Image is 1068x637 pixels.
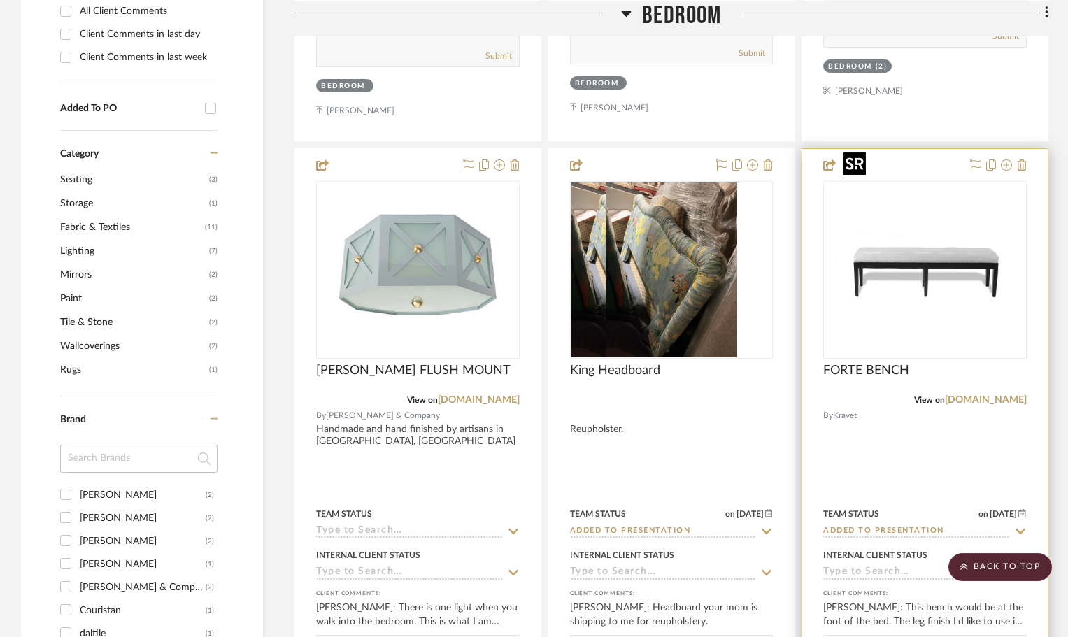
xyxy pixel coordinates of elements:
span: View on [407,396,438,404]
span: (3) [209,169,218,191]
span: King Headboard [570,363,660,378]
button: Submit [739,47,765,59]
span: Category [60,148,99,160]
div: (1) [206,553,214,575]
button: Submit [485,50,512,62]
div: Internal Client Status [823,549,927,561]
span: Lighting [60,239,206,263]
div: [PERSON_NAME] & Company [80,576,206,599]
div: Client Comments in last day [80,23,214,45]
span: Fabric & Textiles [60,215,201,239]
span: (1) [209,359,218,381]
div: (2) [206,507,214,529]
span: FORTE BENCH [823,363,909,378]
div: Bedroom [321,81,365,92]
button: Submit [992,30,1019,43]
span: (2) [209,264,218,286]
input: Type to Search… [570,566,757,580]
div: (1) [206,599,214,622]
img: King Headboard [606,182,737,357]
span: (11) [205,216,218,238]
div: Team Status [316,508,372,520]
div: [PERSON_NAME]: There is one light when you walk into the bedroom. This is what I am suggesting fo... [316,601,520,629]
span: (1) [209,192,218,215]
div: (2) [206,530,214,552]
div: Team Status [570,508,626,520]
div: [PERSON_NAME] [80,553,206,575]
span: (2) [209,335,218,357]
div: Added To PO [60,103,198,115]
div: [PERSON_NAME]: Headboard your mom is shipping to me for reupholstery. [570,601,774,629]
img: AVERY FLUSH MOUNT [330,182,505,357]
span: Rugs [60,358,206,382]
span: (2) [209,311,218,334]
input: Type to Search… [823,525,1010,538]
span: (2) [209,287,218,310]
span: on [725,510,735,518]
a: [DOMAIN_NAME] [438,395,520,405]
input: Type to Search… [316,566,503,580]
span: [PERSON_NAME] FLUSH MOUNT [316,363,511,378]
span: [PERSON_NAME] & Company [326,409,440,422]
div: Bedroom [828,62,872,72]
div: Internal Client Status [316,549,420,561]
span: (7) [209,240,218,262]
div: (2) [206,484,214,506]
span: [DATE] [988,509,1018,519]
span: Kravet [833,409,857,422]
input: Type to Search… [570,525,757,538]
div: Internal Client Status [570,549,674,561]
div: [PERSON_NAME] [80,530,206,552]
a: [DOMAIN_NAME] [945,395,1027,405]
span: Tile & Stone [60,310,206,334]
div: [PERSON_NAME] [80,484,206,506]
span: [DATE] [735,509,765,519]
div: [PERSON_NAME] [80,507,206,529]
span: View on [914,396,945,404]
span: Storage [60,192,206,215]
input: Search Brands [60,445,218,473]
img: FORTE BENCH [838,182,1013,357]
span: on [978,510,988,518]
div: Team Status [823,508,879,520]
div: [PERSON_NAME]: This bench would be at the foot of the bed. The leg finish I'd like to use is ligh... [823,601,1027,629]
div: (2) [876,62,888,72]
input: Type to Search… [316,525,503,538]
span: By [823,409,833,422]
span: Seating [60,168,206,192]
input: Type to Search… [823,566,1010,580]
div: Bedroom [575,78,619,89]
span: Brand [60,415,86,424]
scroll-to-top-button: BACK TO TOP [948,553,1052,581]
span: Mirrors [60,263,206,287]
div: (2) [206,576,214,599]
span: By [316,409,326,422]
span: Wallcoverings [60,334,206,358]
div: Couristan [80,599,206,622]
span: Paint [60,287,206,310]
div: Client Comments in last week [80,46,214,69]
